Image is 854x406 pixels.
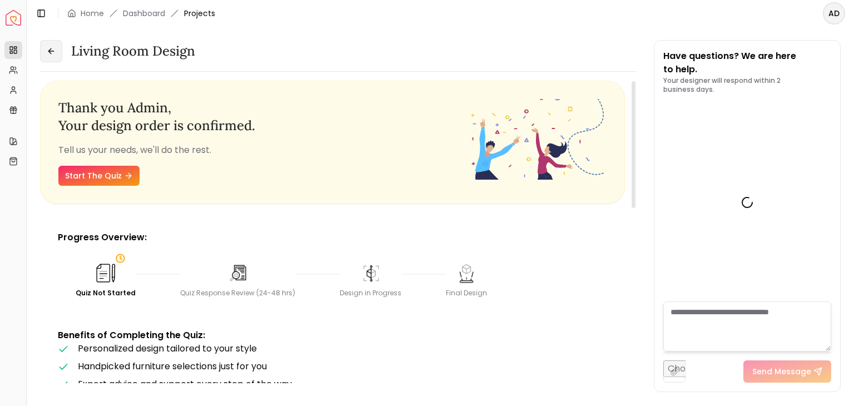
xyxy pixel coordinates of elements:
div: Design in Progress [340,289,401,298]
img: Quiz Response Review (24-48 hrs) [227,262,249,284]
img: Design in Progress [360,262,382,284]
span: Personalized design tailored to your style [78,342,257,355]
div: Quiz Response Review (24-48 hrs) [180,289,295,298]
span: Projects [184,8,215,19]
a: Dashboard [123,8,165,19]
p: Benefits of Completing the Quiz: [58,329,607,342]
a: Start The Quiz [58,166,140,186]
p: Progress Overview: [58,231,607,244]
h3: Thank you , Your design order is confirmed. [58,99,470,135]
button: AD [823,2,845,24]
div: Final Design [446,289,487,298]
div: Quiz Not Started [76,289,136,298]
a: Home [81,8,104,19]
span: Handpicked furniture selections just for you [78,360,267,373]
p: Your designer will respond within 2 business days. [663,76,831,94]
span: AD [824,3,844,23]
a: Spacejoy [6,10,21,26]
span: Expert advice and support every step of the way [78,378,292,390]
img: Quiz Not Started [93,261,118,285]
p: Have questions? We are here to help. [663,49,831,76]
span: Admin [127,99,168,116]
p: Tell us your needs, we'll do the rest. [58,143,470,157]
img: Fun quiz start - image [470,99,607,180]
h3: Living Room design [71,42,195,60]
nav: breadcrumb [67,8,215,19]
img: Spacejoy Logo [6,10,21,26]
img: Final Design [455,262,478,284]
